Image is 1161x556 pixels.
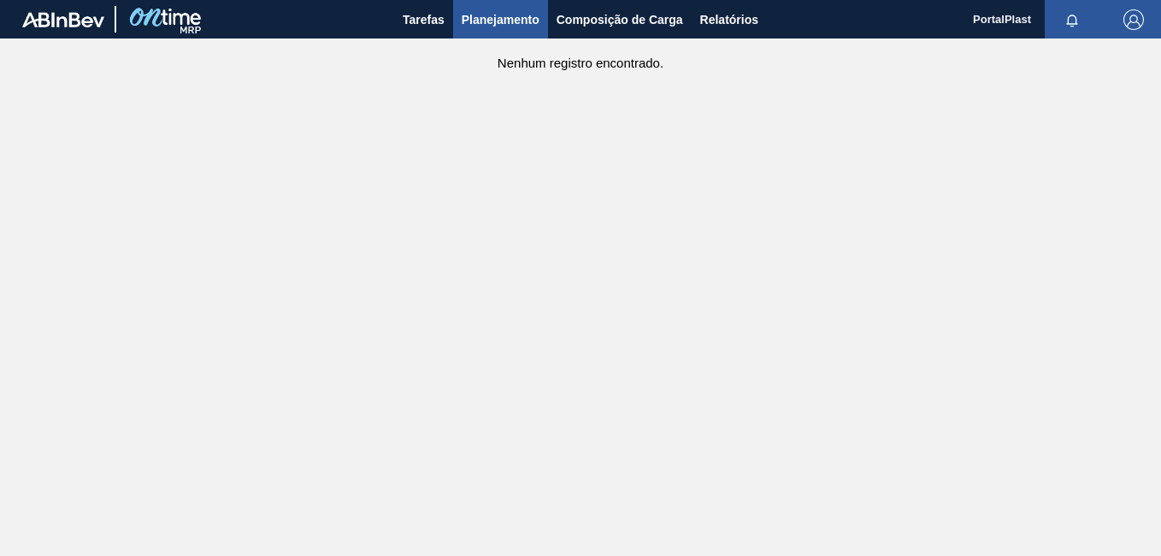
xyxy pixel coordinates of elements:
[700,9,758,30] span: Relatórios
[403,9,445,30] span: Tarefas
[557,9,683,30] span: Composição de Carga
[22,12,104,27] img: TNhmsLtSVTkK8tSr43FrP2fwEKptu5GPRR3wAAAABJRU5ErkJggg==
[1045,8,1099,32] button: Notificações
[462,9,539,30] span: Planejamento
[1123,9,1144,30] img: Logout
